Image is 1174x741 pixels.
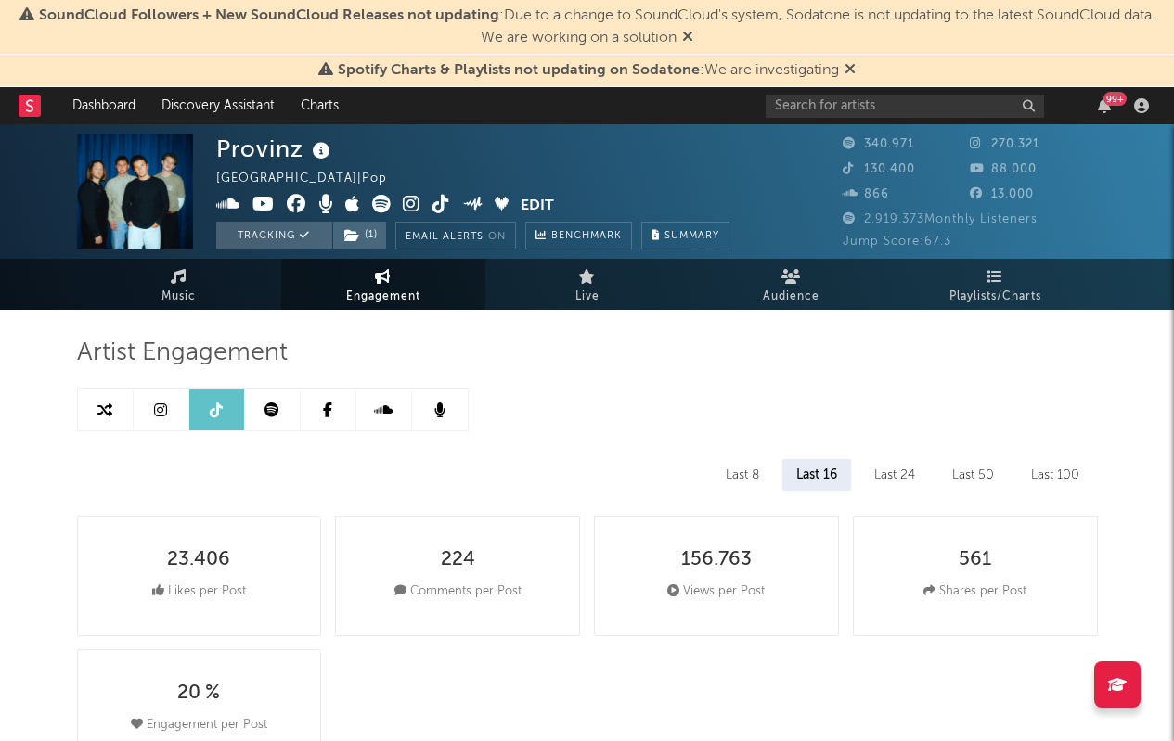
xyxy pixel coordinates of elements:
[488,232,506,242] em: On
[970,188,1034,200] span: 13.000
[938,459,1008,491] div: Last 50
[521,195,554,218] button: Edit
[970,163,1037,175] span: 88.000
[845,63,856,78] span: Dismiss
[39,8,499,23] span: SoundCloud Followers + New SoundCloud Releases not updating
[281,259,485,310] a: Engagement
[641,222,729,249] button: Summary
[131,714,267,736] div: Engagement per Post
[763,286,819,308] span: Audience
[766,95,1044,118] input: Search for artists
[346,286,420,308] span: Engagement
[332,222,387,249] span: ( 1 )
[394,581,522,603] div: Comments per Post
[970,138,1039,150] span: 270.321
[1103,92,1127,106] div: 99 +
[782,459,851,491] div: Last 16
[338,63,839,78] span: : We are investigating
[216,168,408,190] div: [GEOGRAPHIC_DATA] | Pop
[681,549,752,571] div: 156.763
[949,286,1041,308] span: Playlists/Charts
[894,259,1098,310] a: Playlists/Charts
[1098,98,1111,113] button: 99+
[690,259,894,310] a: Audience
[39,8,1155,45] span: : Due to a change to SoundCloud's system, Sodatone is not updating to the latest SoundCloud data....
[77,342,288,364] span: Artist Engagement
[216,134,335,164] div: Provinz
[575,286,600,308] span: Live
[923,581,1026,603] div: Shares per Post
[712,459,773,491] div: Last 8
[288,87,352,124] a: Charts
[860,459,929,491] div: Last 24
[161,286,196,308] span: Music
[843,236,951,248] span: Jump Score: 67.3
[485,259,690,310] a: Live
[152,581,246,603] div: Likes per Post
[177,683,220,705] div: 20 %
[843,163,915,175] span: 130.400
[148,87,288,124] a: Discovery Assistant
[333,222,386,249] button: (1)
[843,213,1038,225] span: 2.919.373 Monthly Listeners
[682,31,693,45] span: Dismiss
[667,581,765,603] div: Views per Post
[216,222,332,249] button: Tracking
[1017,459,1093,491] div: Last 100
[525,222,632,249] a: Benchmark
[664,231,719,241] span: Summary
[167,549,230,571] div: 23.406
[59,87,148,124] a: Dashboard
[551,225,622,248] span: Benchmark
[77,259,281,310] a: Music
[843,138,914,150] span: 340.971
[338,63,700,78] span: Spotify Charts & Playlists not updating on Sodatone
[441,549,475,571] div: 224
[959,549,991,571] div: 561
[395,222,516,249] button: Email AlertsOn
[843,188,889,200] span: 866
